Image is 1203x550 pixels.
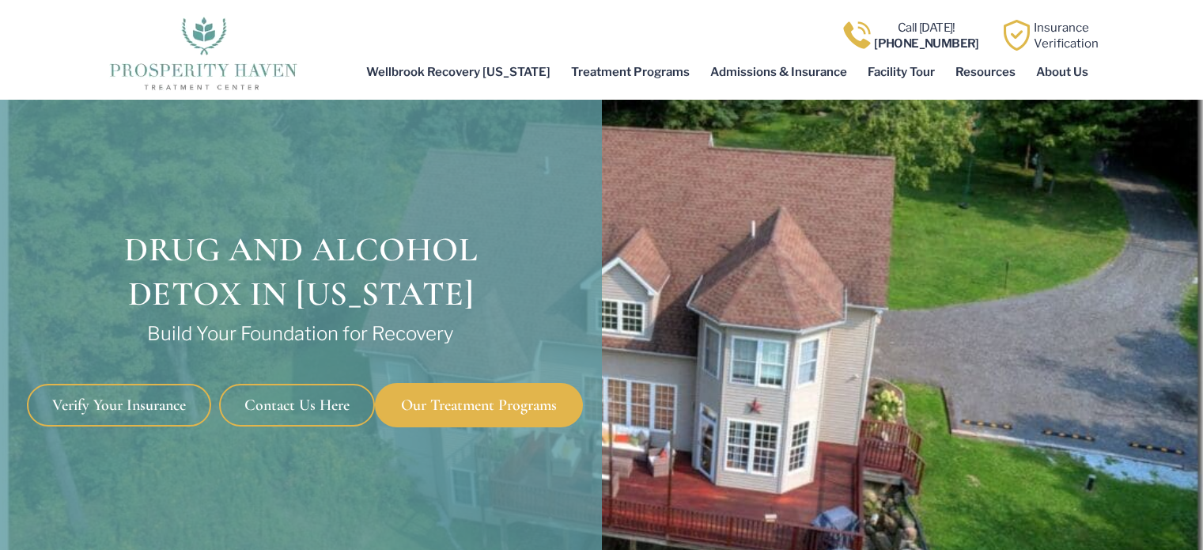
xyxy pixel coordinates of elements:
a: Call [DATE]![PHONE_NUMBER] [874,21,979,51]
a: Verify Your Insurance [27,384,211,427]
a: Our Treatment Programs [375,383,583,427]
img: Call one of Prosperity Haven's dedicated counselors today so we can help you overcome addiction [842,20,872,51]
a: Facility Tour [857,54,945,90]
span: Our Treatment Programs [401,397,557,413]
h1: Drug and Alcohol Detox in [US_STATE] [8,227,594,316]
p: Build Your Foundation for Recovery [8,324,594,344]
img: Learn how Prosperity Haven, a verified substance abuse center can help you overcome your addiction [1001,20,1032,51]
a: Resources [945,54,1026,90]
span: Contact Us Here [244,397,350,413]
a: About Us [1026,54,1099,90]
a: Contact Us Here [219,384,375,427]
a: InsuranceVerification [1034,21,1099,51]
a: Treatment Programs [561,54,700,90]
img: The logo for Prosperity Haven Addiction Recovery Center. [104,13,301,92]
a: Admissions & Insurance [700,54,857,90]
span: Verify Your Insurance [52,397,186,413]
b: [PHONE_NUMBER] [874,36,979,51]
a: Wellbrook Recovery [US_STATE] [356,54,561,90]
